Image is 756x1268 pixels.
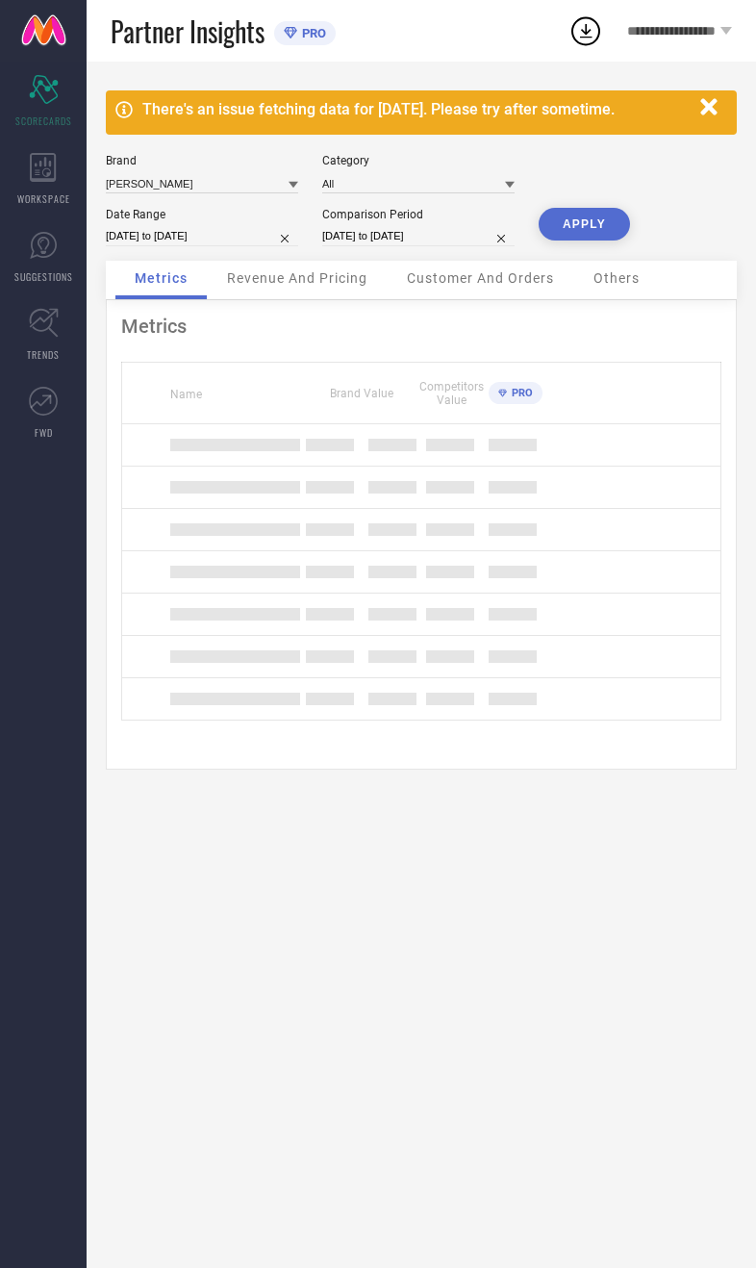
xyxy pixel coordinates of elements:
span: Partner Insights [111,12,265,51]
span: Metrics [135,270,188,286]
div: Open download list [568,13,603,48]
span: WORKSPACE [17,191,70,206]
div: Brand [106,154,298,167]
span: PRO [297,26,326,40]
span: SCORECARDS [15,114,72,128]
div: There's an issue fetching data for [DATE]. Please try after sometime. [142,100,691,118]
div: Comparison Period [322,208,515,221]
div: Category [322,154,515,167]
button: APPLY [539,208,630,241]
span: TRENDS [27,347,60,362]
span: Name [170,388,202,401]
span: Brand Value [330,387,393,400]
input: Select comparison period [322,226,515,246]
span: Revenue And Pricing [227,270,367,286]
span: FWD [35,425,53,440]
span: Customer And Orders [407,270,554,286]
span: PRO [507,387,533,399]
input: Select date range [106,226,298,246]
span: Others [593,270,640,286]
div: Metrics [121,315,721,338]
div: Date Range [106,208,298,221]
span: SUGGESTIONS [14,269,73,284]
span: Competitors Value [419,380,484,407]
